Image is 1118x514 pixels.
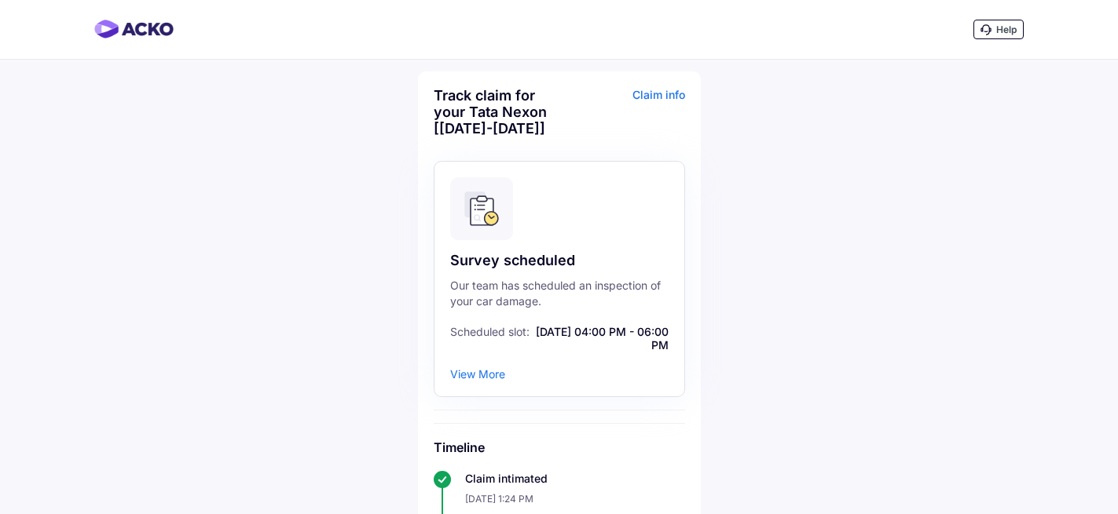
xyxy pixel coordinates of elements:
h6: Timeline [434,439,685,455]
div: Our team has scheduled an inspection of your car damage. [450,278,669,309]
span: Scheduled slot: [450,325,530,352]
img: horizontal-gradient.png [94,20,174,38]
div: Claim intimated [465,471,685,487]
span: [DATE] 04:00 PM - 06:00 PM [533,325,669,352]
div: View More [450,367,505,381]
div: Claim info [563,87,685,148]
div: Track claim for your Tata Nexon [[DATE]-[DATE]] [434,87,555,137]
div: Survey scheduled [450,251,669,270]
span: Help [996,24,1017,35]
